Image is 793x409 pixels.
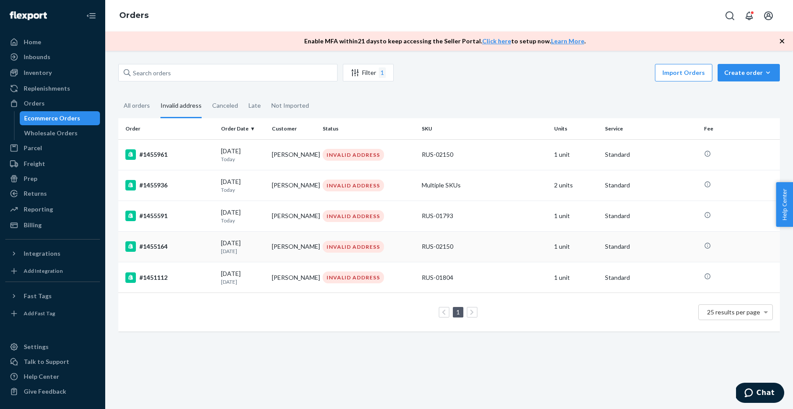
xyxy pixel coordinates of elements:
[422,150,547,159] div: RUS-02150
[221,208,265,224] div: [DATE]
[5,187,100,201] a: Returns
[551,37,584,45] a: Learn More
[20,111,100,125] a: Ecommerce Orders
[482,37,511,45] a: Click here
[5,202,100,216] a: Reporting
[304,37,586,46] p: Enable MFA within 21 days to keep accessing the Seller Portal. to setup now. .
[24,144,42,152] div: Parcel
[5,96,100,110] a: Orders
[5,66,100,80] a: Inventory
[724,68,773,77] div: Create order
[268,262,319,293] td: [PERSON_NAME]
[5,141,100,155] a: Parcel
[24,249,60,258] div: Integrations
[24,84,70,93] div: Replenishments
[24,387,66,396] div: Give Feedback
[551,139,601,170] td: 1 unit
[323,180,384,191] div: INVALID ADDRESS
[271,94,309,117] div: Not Imported
[605,212,697,220] p: Standard
[268,139,319,170] td: [PERSON_NAME]
[718,64,780,81] button: Create order
[343,64,394,81] button: Filter
[5,289,100,303] button: Fast Tags
[319,118,418,139] th: Status
[24,292,52,300] div: Fast Tags
[776,182,793,227] button: Help Center
[221,269,265,286] div: [DATE]
[272,125,316,132] div: Customer
[605,181,697,190] p: Standard
[323,241,384,253] div: INVALID ADDRESS
[5,355,100,369] button: Talk to Support
[24,38,41,46] div: Home
[323,210,384,222] div: INVALID ADDRESS
[422,273,547,282] div: RUS-01804
[221,177,265,194] div: [DATE]
[212,94,238,117] div: Canceled
[221,217,265,224] p: Today
[5,384,100,398] button: Give Feedback
[24,221,42,229] div: Billing
[124,94,150,117] div: All orders
[323,149,384,161] div: INVALID ADDRESS
[455,308,462,316] a: Page 1 is your current page
[24,357,69,366] div: Talk to Support
[217,118,268,139] th: Order Date
[118,64,338,81] input: Search orders
[221,147,265,163] div: [DATE]
[5,247,100,261] button: Integrations
[551,170,601,201] td: 2 units
[24,159,45,168] div: Freight
[24,174,37,183] div: Prep
[10,11,47,20] img: Flexport logo
[422,242,547,251] div: RUS-02150
[82,7,100,25] button: Close Navigation
[551,262,601,293] td: 1 unit
[125,211,214,221] div: #1455591
[125,149,214,160] div: #1455961
[24,342,49,351] div: Settings
[221,155,265,163] p: Today
[5,218,100,232] a: Billing
[379,67,386,78] div: 1
[5,264,100,278] a: Add Integration
[760,7,777,25] button: Open account menu
[221,278,265,286] p: [DATE]
[5,35,100,49] a: Home
[5,157,100,171] a: Freight
[119,11,149,20] a: Orders
[5,50,100,64] a: Inbounds
[605,150,697,159] p: Standard
[701,118,780,139] th: Fee
[112,3,156,28] ol: breadcrumbs
[5,370,100,384] a: Help Center
[221,186,265,194] p: Today
[24,189,47,198] div: Returns
[323,271,384,283] div: INVALID ADDRESS
[221,239,265,255] div: [DATE]
[551,231,601,262] td: 1 unit
[24,205,53,214] div: Reporting
[125,241,214,252] div: #1455164
[24,68,52,77] div: Inventory
[736,383,784,405] iframe: Opens a widget where you can chat to one of our agents
[118,118,217,139] th: Order
[24,129,78,138] div: Wholesale Orders
[24,372,59,381] div: Help Center
[721,7,739,25] button: Open Search Box
[249,94,261,117] div: Late
[601,118,701,139] th: Service
[343,67,393,78] div: Filter
[125,180,214,190] div: #1455936
[268,170,319,201] td: [PERSON_NAME]
[5,307,100,321] a: Add Fast Tag
[24,53,50,61] div: Inbounds
[268,201,319,231] td: [PERSON_NAME]
[707,308,760,316] span: 25 results per page
[221,247,265,255] p: [DATE]
[740,7,758,25] button: Open notifications
[551,118,601,139] th: Units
